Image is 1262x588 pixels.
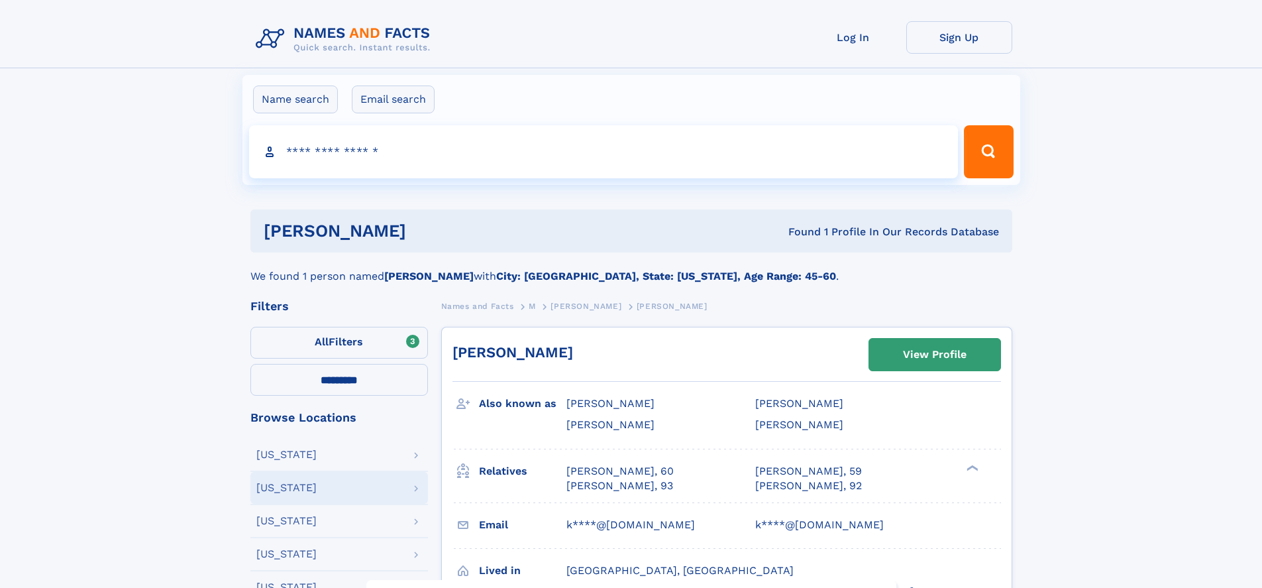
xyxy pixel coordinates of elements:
div: Filters [250,300,428,312]
div: [US_STATE] [256,516,317,526]
a: Sign Up [906,21,1012,54]
label: Name search [253,86,338,113]
button: Search Button [964,125,1013,178]
b: City: [GEOGRAPHIC_DATA], State: [US_STATE], Age Range: 45-60 [496,270,836,282]
span: M [529,302,536,311]
div: [US_STATE] [256,549,317,559]
span: [PERSON_NAME] [566,418,655,431]
div: Found 1 Profile In Our Records Database [597,225,999,239]
span: All [315,335,329,348]
a: [PERSON_NAME], 93 [566,479,673,493]
h3: Relatives [479,460,566,483]
h3: Also known as [479,392,566,415]
label: Filters [250,327,428,359]
div: ❯ [963,463,979,472]
h1: [PERSON_NAME] [264,223,598,239]
label: Email search [352,86,435,113]
span: [GEOGRAPHIC_DATA], [GEOGRAPHIC_DATA] [566,564,794,577]
b: [PERSON_NAME] [384,270,474,282]
h3: Email [479,514,566,536]
a: Log In [800,21,906,54]
a: [PERSON_NAME], 92 [755,479,862,493]
h3: Lived in [479,559,566,582]
input: search input [249,125,959,178]
span: [PERSON_NAME] [566,397,655,410]
span: [PERSON_NAME] [551,302,621,311]
span: [PERSON_NAME] [755,397,843,410]
img: Logo Names and Facts [250,21,441,57]
div: We found 1 person named with . [250,253,1012,284]
div: [US_STATE] [256,483,317,493]
div: Browse Locations [250,412,428,424]
div: [US_STATE] [256,449,317,460]
a: [PERSON_NAME] [551,298,621,314]
div: View Profile [903,339,967,370]
a: [PERSON_NAME], 60 [566,464,674,479]
a: M [529,298,536,314]
span: [PERSON_NAME] [637,302,708,311]
a: [PERSON_NAME] [452,344,573,361]
span: [PERSON_NAME] [755,418,843,431]
a: View Profile [869,339,1000,371]
a: Names and Facts [441,298,514,314]
a: [PERSON_NAME], 59 [755,464,862,479]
